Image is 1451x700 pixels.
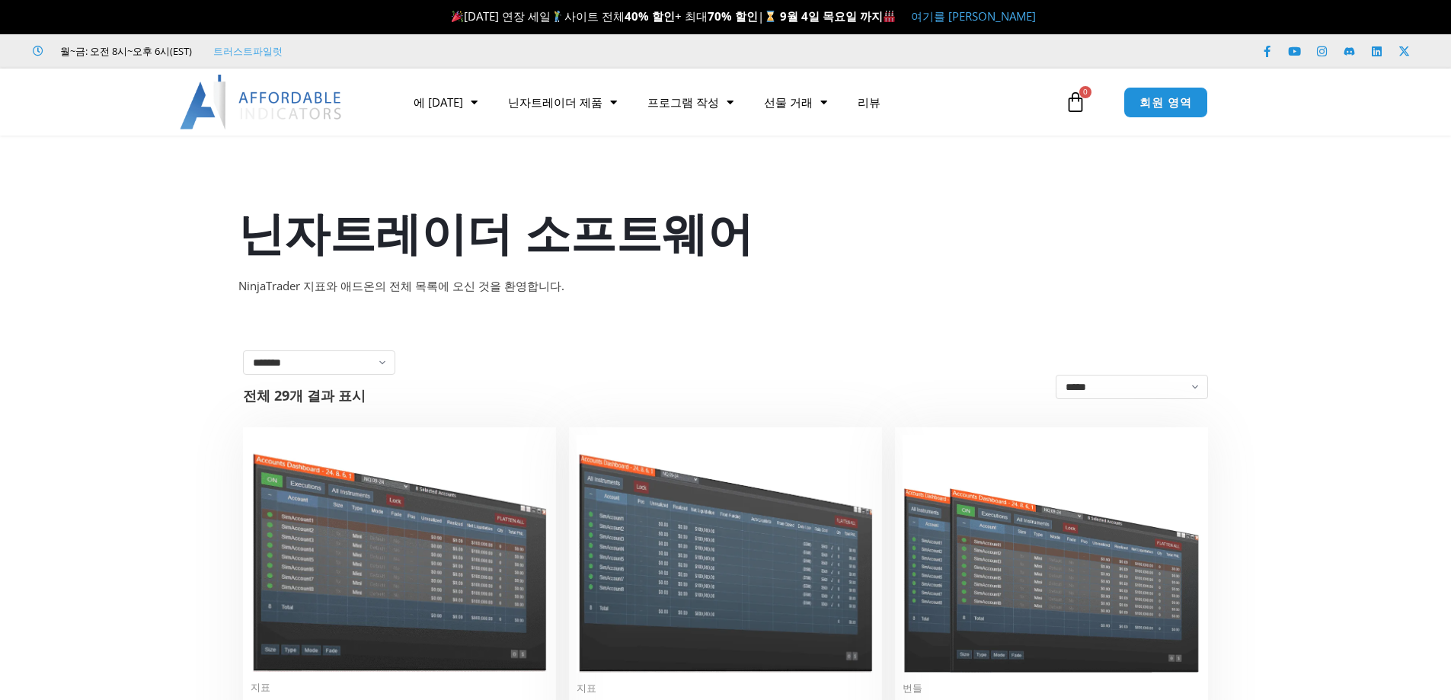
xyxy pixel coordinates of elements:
[464,8,624,24] font: [DATE] 연장 세일 사이트 전체
[625,8,675,24] font: 40% 할인
[213,44,283,58] font: 트러스트파일럿
[1042,80,1109,124] a: 0
[398,85,1061,120] nav: 메뉴
[238,278,564,293] font: NinjaTrader 지표와 애드온의 전체 목록에 오신 것을 환영합니다.
[647,94,719,110] font: 프로그램 작성
[708,8,758,24] font: 70% 할인
[903,435,1200,673] img: 계정 대시보드 모음
[60,44,192,58] font: 월~금: 오전 8시~오후 6시(EST)
[213,42,283,60] a: 트러스트파일럿
[243,386,366,404] font: 전체 29개 결과 표시
[884,11,895,22] img: 🏭
[1139,94,1192,110] font: 회원 영역
[577,681,596,695] font: 지표
[765,11,776,22] img: ⌛
[238,201,753,264] font: 닌자트레이더 소프트웨어
[251,435,548,672] img: 중복 계정 작업
[911,8,1036,24] a: 여기를 [PERSON_NAME]
[764,94,813,110] font: 선물 거래
[398,85,493,120] a: 에 [DATE]
[251,680,270,694] font: 지표
[780,8,883,24] font: 9월 4일 목요일 까지
[551,11,563,22] img: 🏌️‍♂️
[842,85,896,120] a: 리뷰
[452,11,463,22] img: 🎉
[493,85,632,120] a: 닌자트레이더 제품
[508,94,602,110] font: 닌자트레이더 제품
[675,8,708,24] font: + 최대
[1123,87,1208,118] a: 회원 영역
[758,8,764,24] font: |
[749,85,842,120] a: 선물 거래
[1056,375,1208,399] select: 상점 주문
[903,681,922,695] font: 번들
[414,94,463,110] font: 에 [DATE]
[632,85,749,120] a: 프로그램 작성
[858,94,881,110] font: 리뷰
[1083,86,1088,97] font: 0
[180,75,344,129] img: LogoAI | 저렴한 지표 – NinjaTrader
[577,435,874,672] img: 계정 위험 관리자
